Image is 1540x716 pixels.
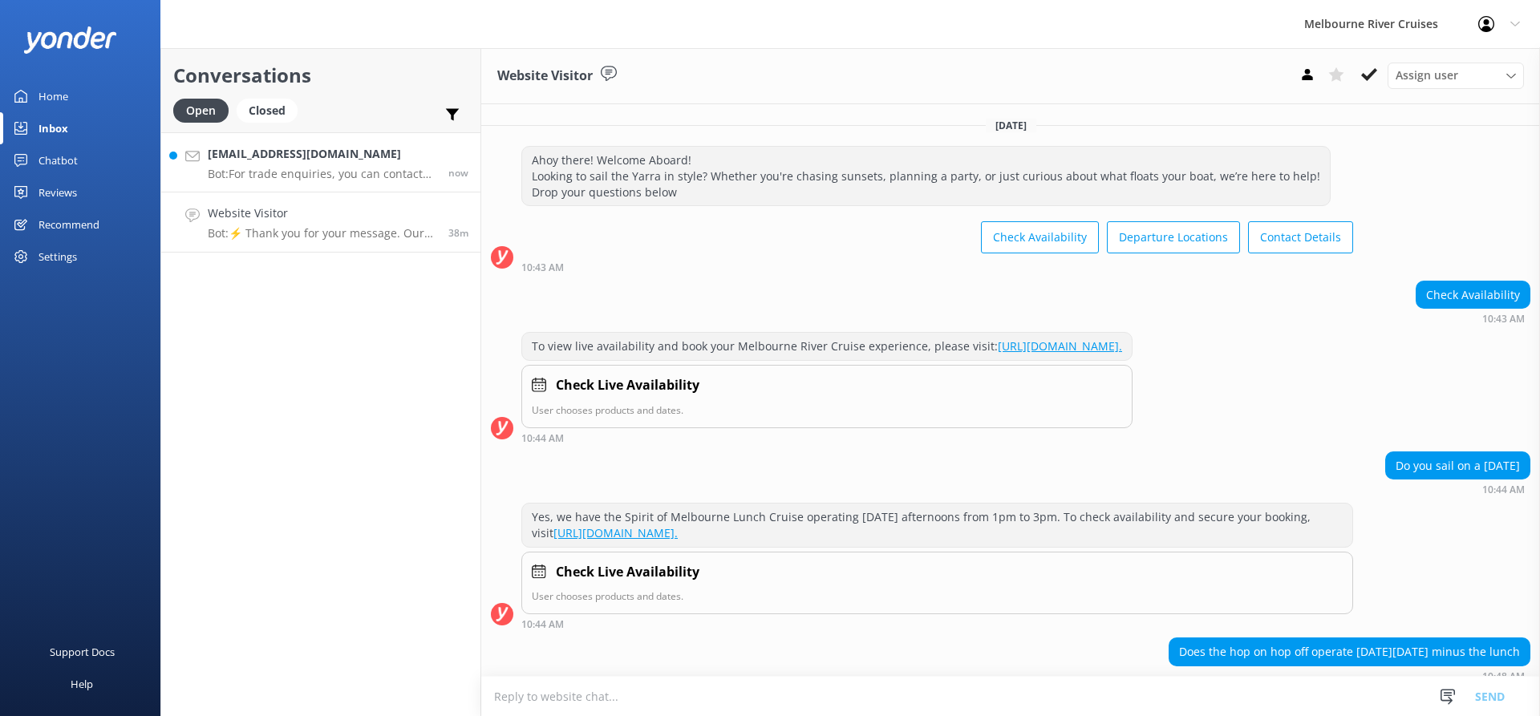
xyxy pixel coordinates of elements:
[553,525,678,540] a: [URL][DOMAIN_NAME].
[522,333,1132,360] div: To view live availability and book your Melbourne River Cruise experience, please visit:
[1169,638,1530,665] div: Does the hop on hop off operate [DATE][DATE] minus the lunch
[38,176,77,208] div: Reviews
[1416,313,1530,324] div: 10:43am 12-Aug-2025 (UTC +10:00) Australia/Sydney
[998,338,1122,354] a: [URL][DOMAIN_NAME].
[173,60,468,91] h2: Conversations
[208,145,436,163] h4: [EMAIL_ADDRESS][DOMAIN_NAME]
[237,101,306,119] a: Closed
[1482,485,1525,495] strong: 10:44 AM
[1169,670,1530,682] div: 10:48am 12-Aug-2025 (UTC +10:00) Australia/Sydney
[237,99,298,123] div: Closed
[521,618,1353,629] div: 10:44am 12-Aug-2025 (UTC +10:00) Australia/Sydney
[1107,221,1240,253] button: Departure Locations
[208,226,436,241] p: Bot: ⚡ Thank you for your message. Our office hours are Mon - Fri 9.30am - 5pm. We'll get back to...
[448,166,468,180] span: 11:25am 12-Aug-2025 (UTC +10:00) Australia/Sydney
[986,119,1036,132] span: [DATE]
[532,402,1122,418] p: User chooses products and dates.
[24,26,116,53] img: yonder-white-logo.png
[521,620,564,629] strong: 10:44 AM
[497,66,593,87] h3: Website Visitor
[1396,67,1458,84] span: Assign user
[521,432,1133,443] div: 10:44am 12-Aug-2025 (UTC +10:00) Australia/Sydney
[38,241,77,273] div: Settings
[1416,281,1530,309] div: Check Availability
[1482,672,1525,682] strong: 10:48 AM
[173,99,229,123] div: Open
[1386,452,1530,479] div: Do you sail on a [DATE]
[521,261,1353,273] div: 10:43am 12-Aug-2025 (UTC +10:00) Australia/Sydney
[522,504,1352,546] div: Yes, we have the Spirit of Melbourne Lunch Cruise operating [DATE] afternoons from 1pm to 3pm. To...
[981,221,1099,253] button: Check Availability
[38,208,99,241] div: Recommend
[532,589,1343,604] p: User chooses products and dates.
[38,144,78,176] div: Chatbot
[556,562,699,583] h4: Check Live Availability
[161,192,480,253] a: Website VisitorBot:⚡ Thank you for your message. Our office hours are Mon - Fri 9.30am - 5pm. We'...
[1248,221,1353,253] button: Contact Details
[71,668,93,700] div: Help
[521,434,564,443] strong: 10:44 AM
[208,204,436,222] h4: Website Visitor
[522,147,1330,205] div: Ahoy there! Welcome Aboard! Looking to sail the Yarra in style? Whether you're chasing sunsets, p...
[521,263,564,273] strong: 10:43 AM
[1482,314,1525,324] strong: 10:43 AM
[208,167,436,181] p: Bot: For trade enquiries, you can contact the Melbourne River Cruises team by emailing [EMAIL_ADD...
[173,101,237,119] a: Open
[50,636,115,668] div: Support Docs
[556,375,699,396] h4: Check Live Availability
[448,226,468,240] span: 10:48am 12-Aug-2025 (UTC +10:00) Australia/Sydney
[1388,63,1524,88] div: Assign User
[38,112,68,144] div: Inbox
[161,132,480,192] a: [EMAIL_ADDRESS][DOMAIN_NAME]Bot:For trade enquiries, you can contact the Melbourne River Cruises ...
[38,80,68,112] div: Home
[1385,483,1530,495] div: 10:44am 12-Aug-2025 (UTC +10:00) Australia/Sydney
